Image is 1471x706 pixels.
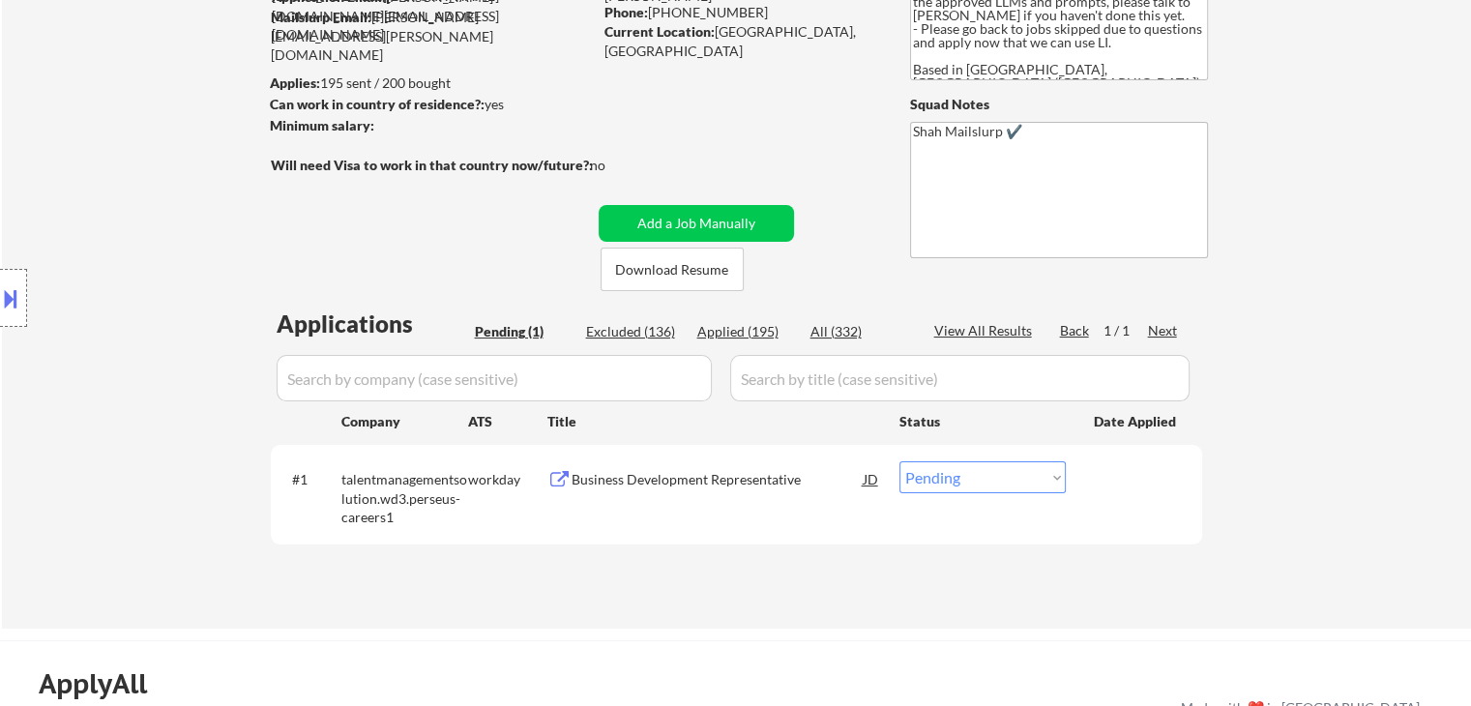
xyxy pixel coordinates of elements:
div: Title [547,412,881,431]
div: All (332) [810,322,907,341]
input: Search by title (case sensitive) [730,355,1190,401]
input: Search by company (case sensitive) [277,355,712,401]
div: yes [270,95,586,114]
div: Status [899,403,1066,438]
div: Applied (195) [697,322,794,341]
button: Download Resume [601,248,744,291]
div: View All Results [934,321,1038,340]
strong: Can work in country of residence?: [270,96,485,112]
strong: Applies: [270,74,320,91]
div: ATS [468,412,547,431]
div: Back [1060,321,1091,340]
div: workday [468,470,547,489]
strong: Current Location: [604,23,715,40]
button: Add a Job Manually [599,205,794,242]
div: [PHONE_NUMBER] [604,3,878,22]
div: Squad Notes [910,95,1208,114]
div: ApplyAll [39,667,169,700]
div: Pending (1) [475,322,572,341]
div: Business Development Representative [572,470,864,489]
div: [GEOGRAPHIC_DATA], [GEOGRAPHIC_DATA] [604,22,878,60]
div: #1 [292,470,326,489]
div: JD [862,461,881,496]
div: [PERSON_NAME][EMAIL_ADDRESS][PERSON_NAME][DOMAIN_NAME] [271,8,592,65]
div: Excluded (136) [586,322,683,341]
div: Applications [277,312,468,336]
div: Date Applied [1094,412,1179,431]
div: Company [341,412,468,431]
div: Next [1148,321,1179,340]
strong: Minimum salary: [270,117,374,133]
strong: Mailslurp Email: [271,9,371,25]
div: talentmanagementsolution.wd3.perseus-careers1 [341,470,468,527]
strong: Will need Visa to work in that country now/future?: [271,157,593,173]
div: 1 / 1 [1103,321,1148,340]
div: 195 sent / 200 bought [270,74,592,93]
strong: Phone: [604,4,648,20]
div: no [590,156,645,175]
